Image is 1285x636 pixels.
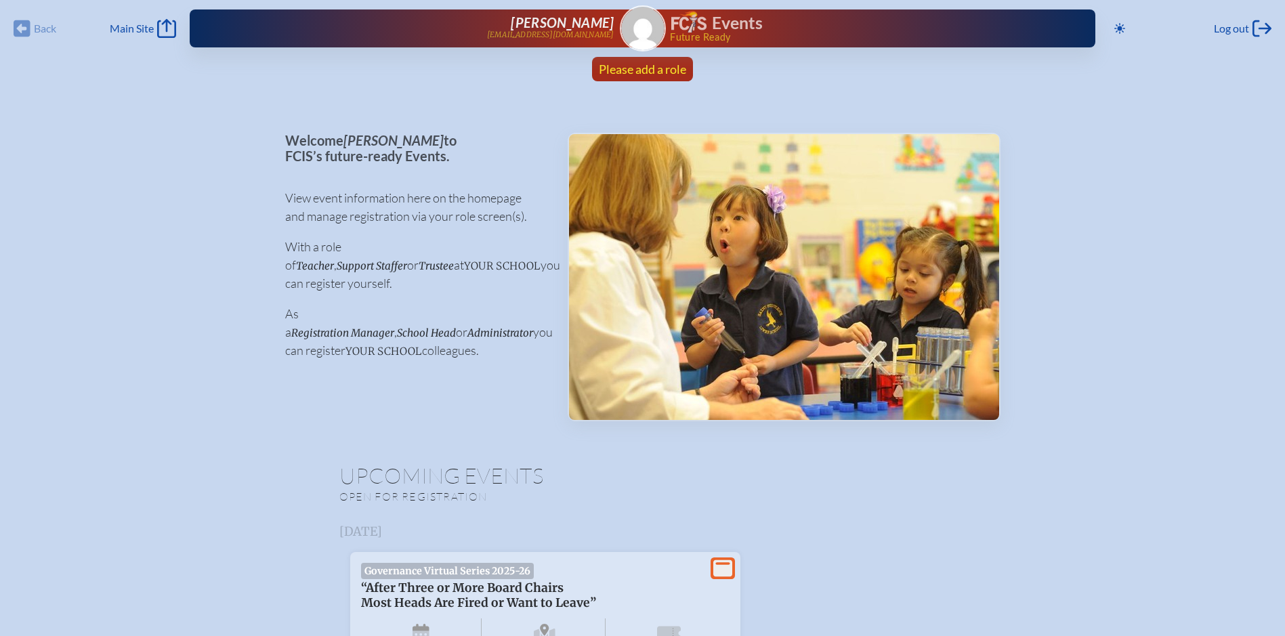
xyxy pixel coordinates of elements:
span: [PERSON_NAME] [511,14,614,30]
p: [EMAIL_ADDRESS][DOMAIN_NAME] [487,30,614,39]
span: Administrator [467,326,533,339]
span: Registration Manager [291,326,394,339]
span: Trustee [419,259,454,272]
img: Events [569,134,999,420]
p: Welcome to FCIS’s future-ready Events. [285,133,546,163]
div: FCIS Events — Future ready [671,11,1052,42]
p: Open for registration [339,490,697,503]
p: With a role of , or at you can register yourself. [285,238,546,293]
span: School Head [397,326,456,339]
span: Main Site [110,22,154,35]
span: Support Staffer [337,259,407,272]
span: Governance Virtual Series 2025-26 [361,563,534,579]
span: your school [464,259,541,272]
span: Please add a role [599,62,686,77]
a: Gravatar [620,5,666,51]
span: Teacher [296,259,334,272]
span: your school [345,345,422,358]
span: Future Ready [670,33,1051,42]
p: View event information here on the homepage and manage registration via your role screen(s). [285,189,546,226]
a: Main Site [110,19,176,38]
p: As a , or you can register colleagues. [285,305,546,360]
h1: Upcoming Events [339,465,946,486]
a: Please add a role [593,57,692,81]
h3: [DATE] [339,525,946,538]
span: [PERSON_NAME] [343,132,444,148]
a: [PERSON_NAME][EMAIL_ADDRESS][DOMAIN_NAME] [233,15,614,42]
span: “After Three or More Board Chairs Most Heads Are Fired or Want to Leave” [361,580,596,610]
img: Gravatar [621,7,665,50]
span: Log out [1214,22,1249,35]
